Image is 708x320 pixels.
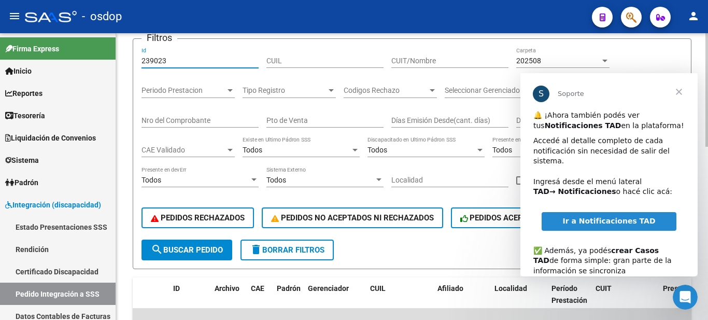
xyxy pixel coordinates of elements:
[445,86,529,95] span: Seleccionar Gerenciador
[5,110,45,121] span: Tesorería
[451,207,557,228] button: PEDIDOS ACEPTADOS
[262,207,443,228] button: PEDIDOS NO ACEPTADOS NI RECHAZADOS
[494,284,527,293] span: Localidad
[240,240,334,260] button: Borrar Filtros
[367,146,387,154] span: Todos
[151,245,223,255] span: Buscar Pedido
[141,176,161,184] span: Todos
[308,284,349,293] span: Gerenciador
[516,57,541,65] span: 202508
[250,245,324,255] span: Borrar Filtros
[492,146,512,154] span: Todos
[151,243,163,256] mat-icon: search
[5,155,39,166] span: Sistema
[151,213,245,222] span: PEDIDOS RECHAZADOS
[250,243,262,256] mat-icon: delete
[5,132,96,144] span: Liquidación de Convenios
[5,177,38,188] span: Padrón
[251,284,264,293] span: CAE
[141,207,254,228] button: PEDIDOS RECHAZADOS
[673,285,698,310] iframe: Intercom live chat
[82,5,122,28] span: - osdop
[437,284,463,293] span: Afiliado
[141,240,232,260] button: Buscar Pedido
[271,213,434,222] span: PEDIDOS NO ACEPTADOS NI RECHAZADOS
[173,284,180,293] span: ID
[13,162,164,233] div: ✅ Además, ya podés de forma simple: gran parte de la información se sincroniza automáticamente y ...
[460,213,548,222] span: PEDIDOS ACEPTADOS
[5,199,101,211] span: Integración (discapacidad)
[8,10,21,22] mat-icon: menu
[5,65,32,77] span: Inicio
[344,86,428,95] span: Codigos Rechazo
[596,284,612,293] span: CUIT
[5,88,43,99] span: Reportes
[141,86,225,95] span: Periodo Prestacion
[243,146,262,154] span: Todos
[5,43,59,54] span: Firma Express
[243,86,327,95] span: Tipo Registro
[663,284,696,293] span: Prestador
[141,31,177,45] h3: Filtros
[141,146,225,155] span: CAE Validado
[277,284,301,293] span: Padrón
[551,284,587,304] span: Período Prestación
[370,284,386,293] span: CUIL
[687,10,700,22] mat-icon: person
[520,73,698,276] iframe: Intercom live chat mensaje
[215,284,239,293] span: Archivo
[266,176,286,184] span: Todos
